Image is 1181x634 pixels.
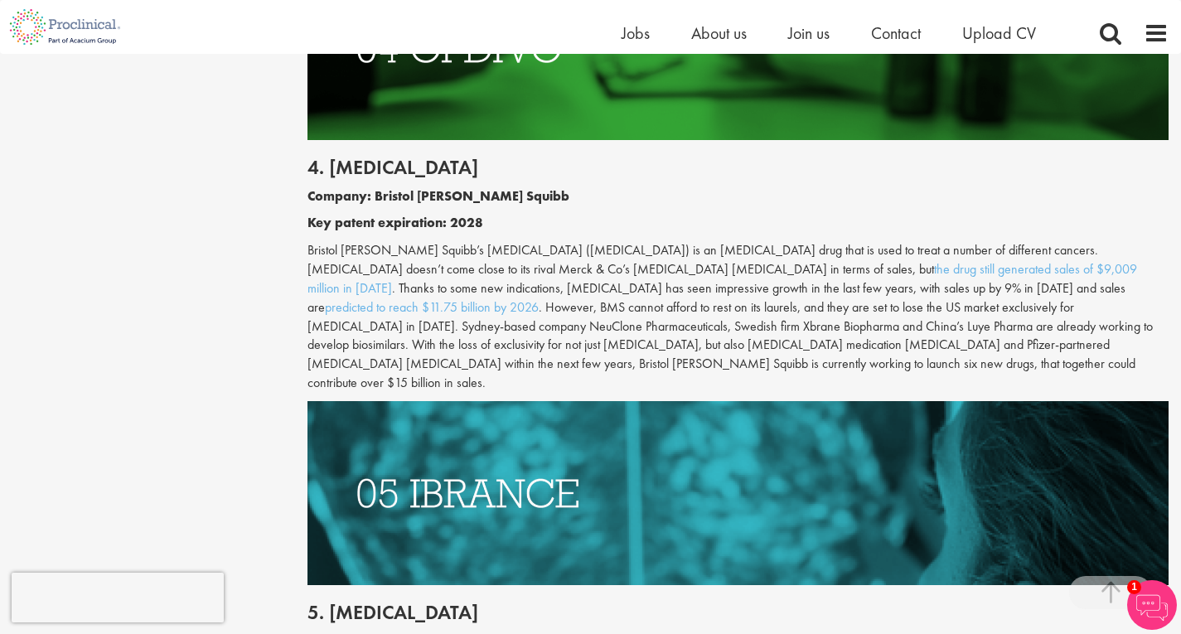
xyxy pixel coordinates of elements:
[307,157,1169,178] h2: 4. [MEDICAL_DATA]
[1127,580,1141,594] span: 1
[307,602,1169,623] h2: 5. [MEDICAL_DATA]
[307,401,1169,585] img: Drugs with patents due to expire Ibrance
[871,22,921,44] a: Contact
[622,22,650,44] a: Jobs
[307,241,1169,393] p: Bristol [PERSON_NAME] Squibb’s [MEDICAL_DATA] ([MEDICAL_DATA]) is an [MEDICAL_DATA] drug that is ...
[325,298,539,316] a: predicted to reach $11.75 billion by 2026
[307,214,483,231] b: Key patent expiration: 2028
[788,22,830,44] a: Join us
[307,260,1137,297] a: the drug still generated sales of $9,009 million in [DATE]
[962,22,1036,44] a: Upload CV
[12,573,224,622] iframe: reCAPTCHA
[691,22,747,44] a: About us
[1127,580,1177,630] img: Chatbot
[307,187,569,205] b: Company: Bristol [PERSON_NAME] Squibb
